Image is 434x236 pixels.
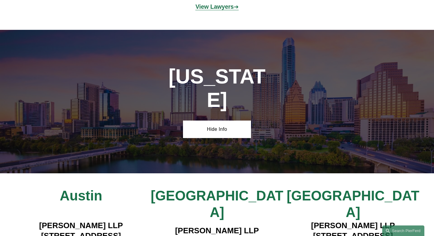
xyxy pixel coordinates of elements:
span: ➔ [195,3,238,10]
span: [GEOGRAPHIC_DATA] [151,188,284,220]
span: [GEOGRAPHIC_DATA] [287,188,420,220]
a: View Lawyers➔ [195,3,238,10]
strong: View Lawyers [195,3,234,10]
a: Hide Info [183,121,251,138]
span: Austin [60,188,102,203]
a: Search this site [382,225,424,236]
h1: [US_STATE] [166,65,268,112]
